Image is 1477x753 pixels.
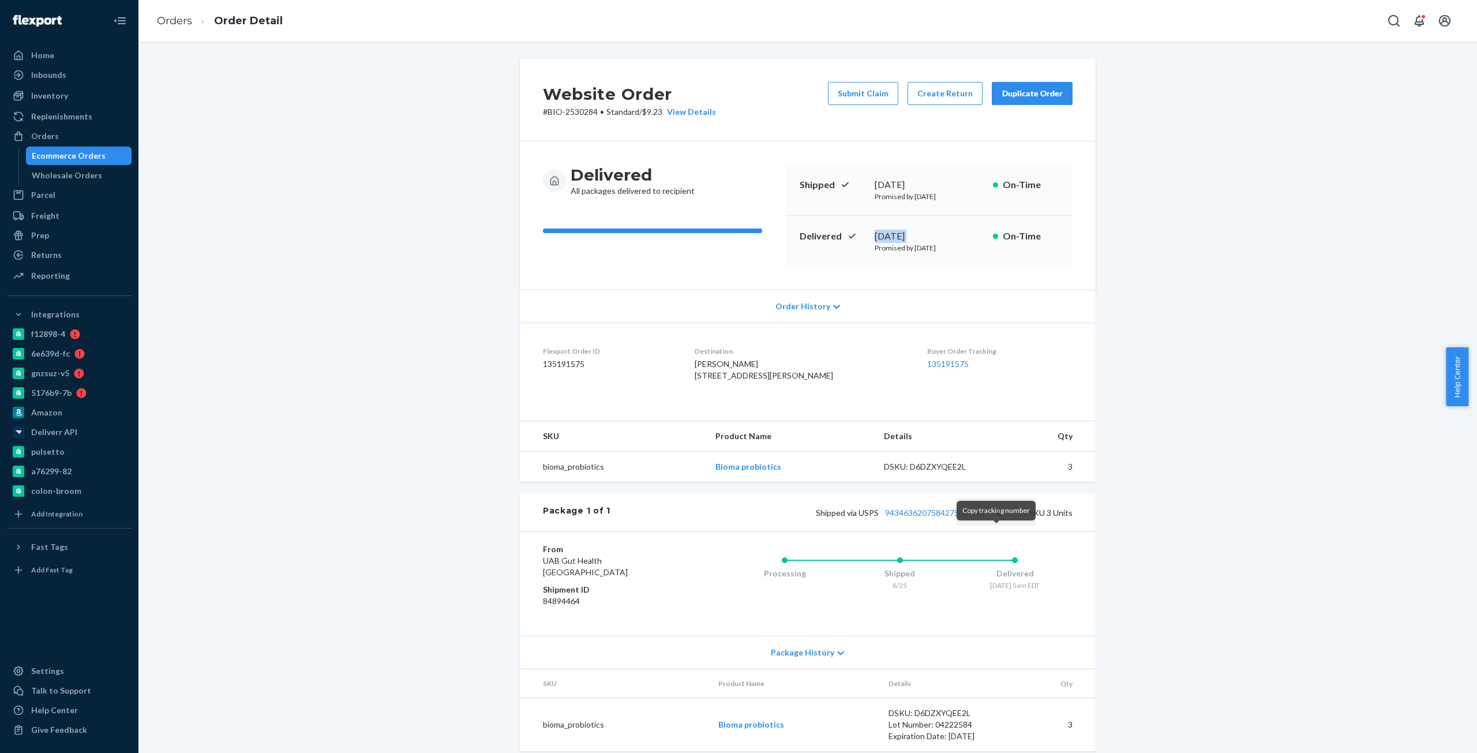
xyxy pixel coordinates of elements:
a: 6e639d-fc [7,344,132,363]
span: Standard [606,107,639,117]
a: Ecommerce Orders [26,147,132,165]
div: Fast Tags [31,541,68,553]
p: Delivered [800,230,865,243]
button: Help Center [1446,347,1468,406]
button: Fast Tags [7,538,132,556]
a: Help Center [7,701,132,720]
div: DSKU: D6DZXYQEE2L [889,707,997,719]
dt: Destination [695,346,909,356]
div: Add Integration [31,509,83,519]
a: Add Integration [7,505,132,523]
button: Duplicate Order [992,82,1073,105]
img: Flexport logo [13,15,62,27]
th: SKU [520,669,709,698]
p: On-Time [1003,230,1059,243]
div: pulsetto [31,446,65,458]
td: bioma_probiotics [520,698,709,752]
a: Orders [157,14,192,27]
div: a76299-82 [31,466,72,477]
a: Returns [7,246,132,264]
div: [DATE] 5am EDT [957,580,1073,590]
div: Reporting [31,270,70,282]
div: Lot Number: 04222584 [889,719,997,730]
dd: 84894464 [543,595,681,607]
td: 3 [1001,452,1096,482]
div: colon-broom [31,485,81,497]
div: gnzsuz-v5 [31,368,69,379]
span: Package History [771,647,834,658]
th: SKU [520,421,706,452]
a: Prep [7,226,132,245]
a: 5176b9-7b [7,384,132,402]
div: Wholesale Orders [32,170,102,181]
a: Replenishments [7,107,132,126]
th: Product Name [706,421,874,452]
ol: breadcrumbs [148,4,292,38]
h2: Website Order [543,82,716,106]
th: Details [879,669,1006,698]
div: Processing [727,568,842,579]
div: Talk to Support [31,685,91,696]
p: # BIO-2530284 / $9.23 [543,106,716,118]
div: 5176b9-7b [31,387,72,399]
a: Add Fast Tag [7,561,132,579]
button: Close Navigation [108,9,132,32]
a: Freight [7,207,132,225]
div: [DATE] [875,230,984,243]
a: Settings [7,662,132,680]
div: 6e639d-fc [31,348,70,359]
button: Submit Claim [828,82,898,105]
button: Give Feedback [7,721,132,739]
a: Inventory [7,87,132,105]
div: f12898-4 [31,328,65,340]
button: Open Search Box [1382,9,1405,32]
div: Parcel [31,189,55,201]
a: Deliverr API [7,423,132,441]
th: Qty [1001,421,1096,452]
a: f12898-4 [7,325,132,343]
dt: Shipment ID [543,584,681,595]
a: a76299-82 [7,462,132,481]
span: UAB Gut Health [GEOGRAPHIC_DATA] [543,556,628,577]
button: Open notifications [1408,9,1431,32]
div: 8/25 [842,580,958,590]
a: Order Detail [214,14,283,27]
a: Home [7,46,132,65]
div: Amazon [31,407,62,418]
span: Order History [775,301,830,312]
a: pulsetto [7,443,132,461]
a: colon-broom [7,482,132,500]
p: On-Time [1003,178,1059,192]
th: Details [875,421,1002,452]
div: Ecommerce Orders [32,150,106,162]
a: Amazon [7,403,132,422]
div: Shipped [842,568,958,579]
a: Reporting [7,267,132,285]
span: [PERSON_NAME] [STREET_ADDRESS][PERSON_NAME] [695,359,833,380]
button: View Details [662,106,716,118]
td: 3 [1006,698,1096,752]
a: gnzsuz-v5 [7,364,132,383]
div: Returns [31,249,62,261]
h3: Delivered [571,164,695,185]
div: Package 1 of 1 [543,505,610,520]
div: Deliverr API [31,426,77,438]
div: [DATE] [875,178,984,192]
a: Parcel [7,186,132,204]
p: Promised by [DATE] [875,192,984,201]
th: Product Name [709,669,879,698]
div: All packages delivered to recipient [571,164,695,197]
dt: Flexport Order ID [543,346,676,356]
th: Qty [1006,669,1096,698]
div: Add Fast Tag [31,565,73,575]
button: Integrations [7,305,132,324]
p: Promised by [DATE] [875,243,984,253]
a: Talk to Support [7,681,132,700]
div: Settings [31,665,64,677]
span: Shipped via USPS [816,508,1006,518]
dt: Buyer Order Tracking [927,346,1073,356]
button: Open account menu [1433,9,1456,32]
dt: From [543,544,681,555]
